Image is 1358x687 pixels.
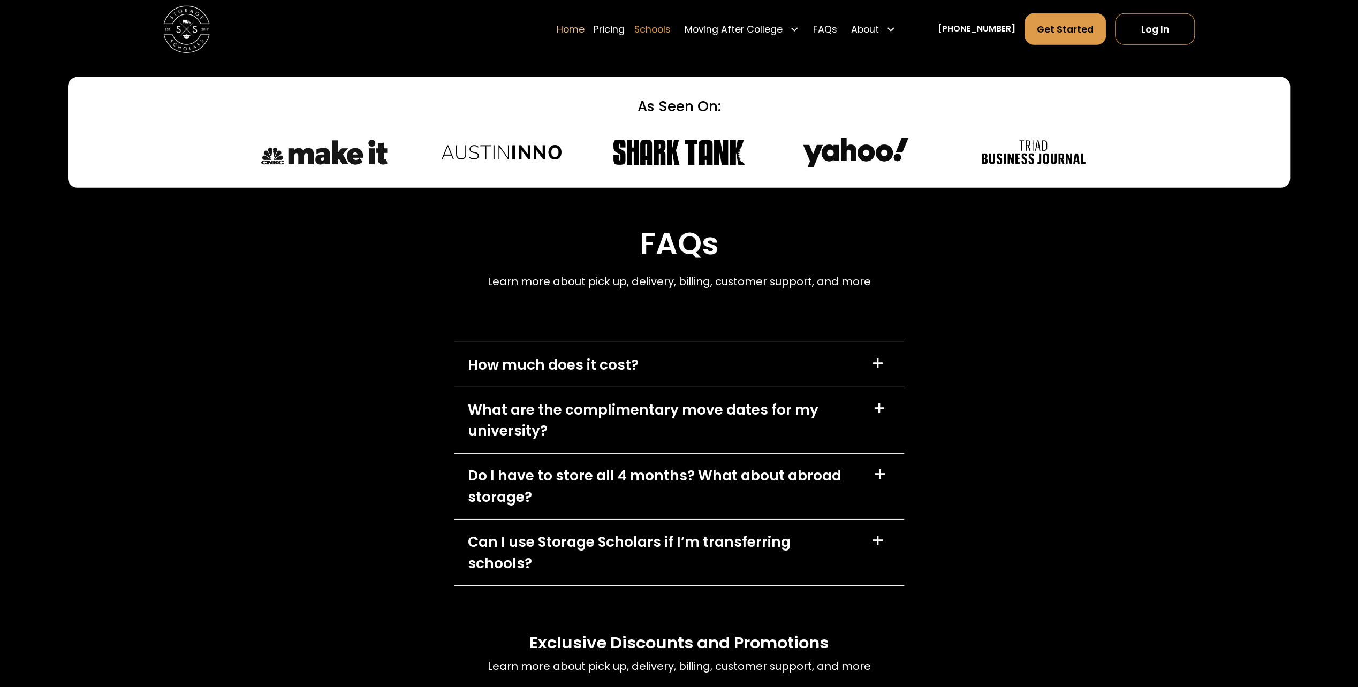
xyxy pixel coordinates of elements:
[468,354,639,375] div: How much does it cost?
[846,13,900,45] div: About
[257,96,1101,117] div: As Seen On:
[634,13,671,45] a: Schools
[873,399,886,418] div: +
[468,465,859,507] div: Do I have to store all 4 months? What about abroad storage?
[680,13,803,45] div: Moving After College
[874,465,886,484] div: +
[685,22,783,36] div: Moving After College
[468,531,857,574] div: Can I use Storage Scholars if I’m transferring schools?
[1025,13,1106,45] a: Get Started
[938,23,1015,35] a: [PHONE_NUMBER]
[851,22,879,36] div: About
[488,659,871,675] p: Learn more about pick up, delivery, billing, customer support, and more
[488,225,871,262] h2: FAQs
[594,13,625,45] a: Pricing
[468,399,859,441] div: What are the complimentary move dates for my university?
[813,13,837,45] a: FAQs
[529,632,829,654] h3: Exclusive Discounts and Promotions
[163,6,210,53] a: home
[871,531,884,550] div: +
[871,354,884,373] div: +
[163,6,210,53] img: Storage Scholars main logo
[488,274,871,290] p: Learn more about pick up, delivery, billing, customer support, and more
[557,13,585,45] a: Home
[1115,13,1195,45] a: Log In
[257,135,392,169] img: CNBC Make It logo.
